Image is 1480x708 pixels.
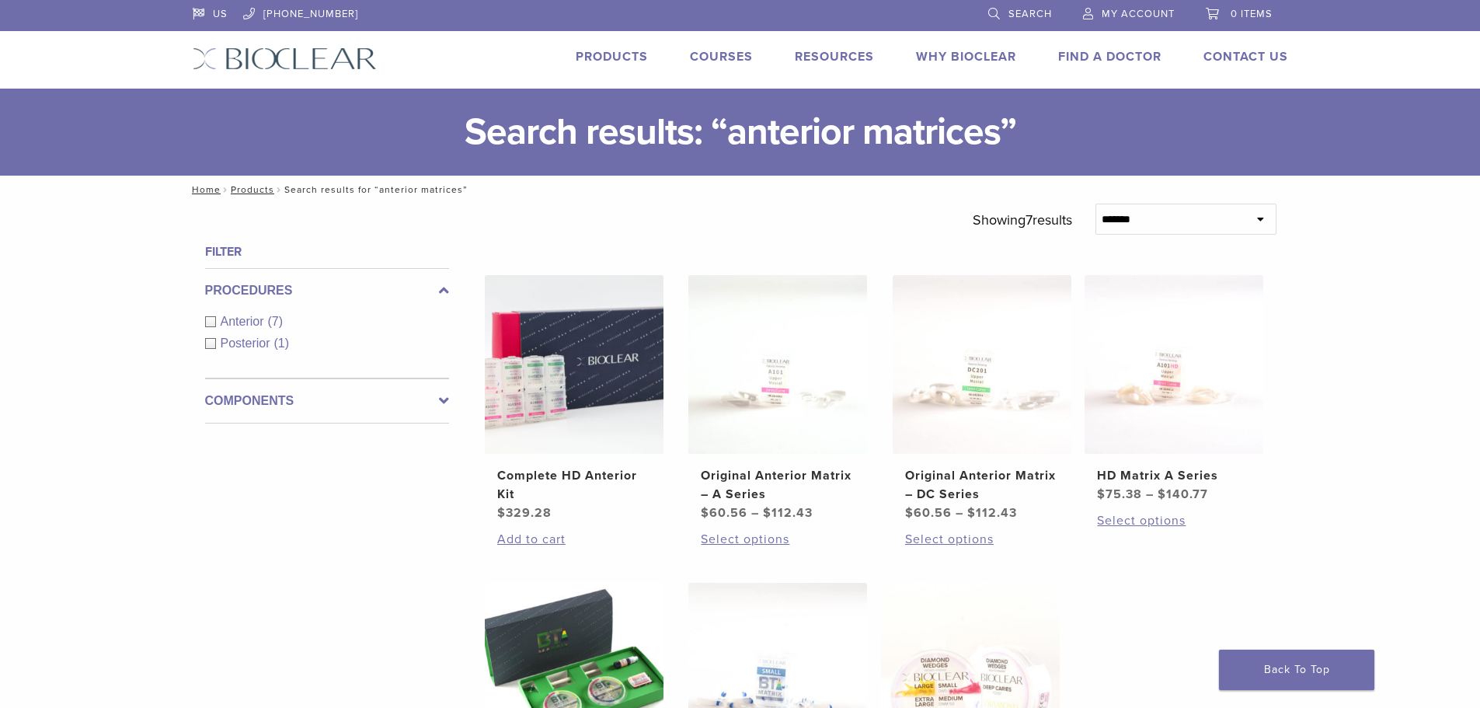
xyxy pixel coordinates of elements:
img: Original Anterior Matrix - A Series [688,275,867,454]
h4: Filter [205,242,449,261]
a: Back To Top [1219,650,1374,690]
span: (1) [274,337,290,350]
h2: HD Matrix A Series [1097,466,1251,485]
label: Procedures [205,281,449,300]
a: Complete HD Anterior KitComplete HD Anterior Kit $329.28 [484,275,665,522]
span: Search [1008,8,1052,20]
span: $ [1158,487,1166,502]
span: $ [1097,487,1106,502]
nav: Search results for “anterior matrices” [181,176,1300,204]
span: $ [967,505,976,521]
a: Select options for “Original Anterior Matrix - DC Series” [905,530,1059,549]
bdi: 60.56 [701,505,747,521]
a: Select options for “Original Anterior Matrix - A Series” [701,530,855,549]
span: – [751,505,759,521]
a: Resources [795,49,874,65]
span: – [1146,487,1154,502]
h2: Complete HD Anterior Kit [497,466,651,504]
span: My Account [1102,8,1175,20]
p: Showing results [973,204,1072,236]
span: $ [497,505,506,521]
span: – [956,505,963,521]
a: HD Matrix A SeriesHD Matrix A Series [1084,275,1265,504]
span: $ [763,505,771,521]
a: Courses [690,49,753,65]
bdi: 112.43 [967,505,1017,521]
label: Components [205,392,449,410]
h2: Original Anterior Matrix – A Series [701,466,855,504]
a: Find A Doctor [1058,49,1161,65]
span: (7) [268,315,284,328]
a: Contact Us [1203,49,1288,65]
span: 7 [1026,211,1033,228]
bdi: 329.28 [497,505,552,521]
span: $ [905,505,914,521]
a: Why Bioclear [916,49,1016,65]
a: Add to cart: “Complete HD Anterior Kit” [497,530,651,549]
span: 0 items [1231,8,1273,20]
span: / [274,186,284,194]
span: Anterior [221,315,268,328]
a: Select options for “HD Matrix A Series” [1097,511,1251,530]
bdi: 75.38 [1097,487,1142,502]
bdi: 140.77 [1158,487,1208,502]
a: Original Anterior Matrix - DC SeriesOriginal Anterior Matrix – DC Series [892,275,1073,522]
span: / [221,186,231,194]
img: Complete HD Anterior Kit [485,275,663,454]
span: Posterior [221,337,274,350]
img: Original Anterior Matrix - DC Series [893,275,1071,454]
a: Original Anterior Matrix - A SeriesOriginal Anterior Matrix – A Series [688,275,869,522]
img: Bioclear [193,47,377,70]
a: Products [231,184,274,195]
a: Products [576,49,648,65]
bdi: 112.43 [763,505,813,521]
img: HD Matrix A Series [1085,275,1263,454]
h2: Original Anterior Matrix – DC Series [905,466,1059,504]
span: $ [701,505,709,521]
bdi: 60.56 [905,505,952,521]
a: Home [187,184,221,195]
